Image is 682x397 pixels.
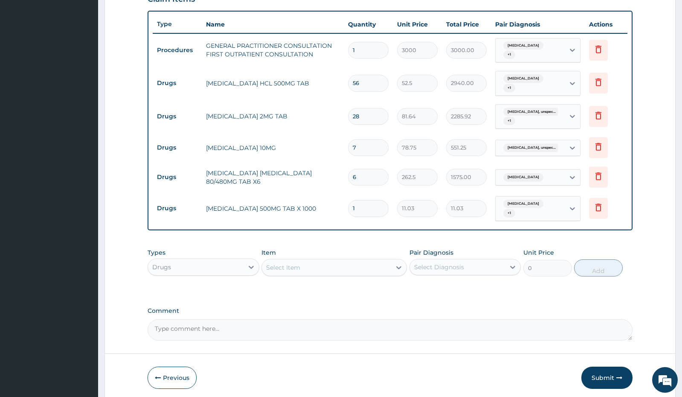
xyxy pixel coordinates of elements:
[581,367,633,389] button: Submit
[44,48,143,59] div: Chat with us now
[153,16,202,32] th: Type
[148,367,197,389] button: Previous
[585,16,627,33] th: Actions
[202,16,343,33] th: Name
[503,117,515,125] span: + 1
[202,165,343,190] td: [MEDICAL_DATA] [MEDICAL_DATA] 80/480MG TAB X6
[153,42,202,58] td: Procedures
[503,173,543,182] span: [MEDICAL_DATA]
[414,263,464,271] div: Select Diagnosis
[202,108,343,125] td: [MEDICAL_DATA] 2MG TAB
[153,169,202,185] td: Drugs
[574,259,623,276] button: Add
[503,209,515,218] span: + 1
[261,248,276,257] label: Item
[153,109,202,124] td: Drugs
[202,75,343,92] td: [MEDICAL_DATA] HCL 500MG TAB
[266,263,300,272] div: Select Item
[409,248,453,257] label: Pair Diagnosis
[503,84,515,92] span: + 1
[202,37,343,63] td: GENERAL PRACTITIONER CONSULTATION FIRST OUTPATIENT CONSULTATION
[140,4,160,25] div: Minimize live chat window
[148,249,165,256] label: Types
[49,108,118,194] span: We're online!
[503,41,543,50] span: [MEDICAL_DATA]
[503,50,515,59] span: + 1
[523,248,554,257] label: Unit Price
[344,16,393,33] th: Quantity
[442,16,491,33] th: Total Price
[503,200,543,208] span: [MEDICAL_DATA]
[202,139,343,156] td: [MEDICAL_DATA] 10MG
[153,140,202,156] td: Drugs
[153,200,202,216] td: Drugs
[202,200,343,217] td: [MEDICAL_DATA] 500MG TAB X 1000
[503,74,543,83] span: [MEDICAL_DATA]
[393,16,442,33] th: Unit Price
[503,144,560,152] span: [MEDICAL_DATA], unspec...
[503,108,560,116] span: [MEDICAL_DATA], unspec...
[153,75,202,91] td: Drugs
[152,263,171,271] div: Drugs
[148,307,632,315] label: Comment
[16,43,35,64] img: d_794563401_company_1708531726252_794563401
[4,233,163,263] textarea: Type your message and hit 'Enter'
[491,16,585,33] th: Pair Diagnosis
